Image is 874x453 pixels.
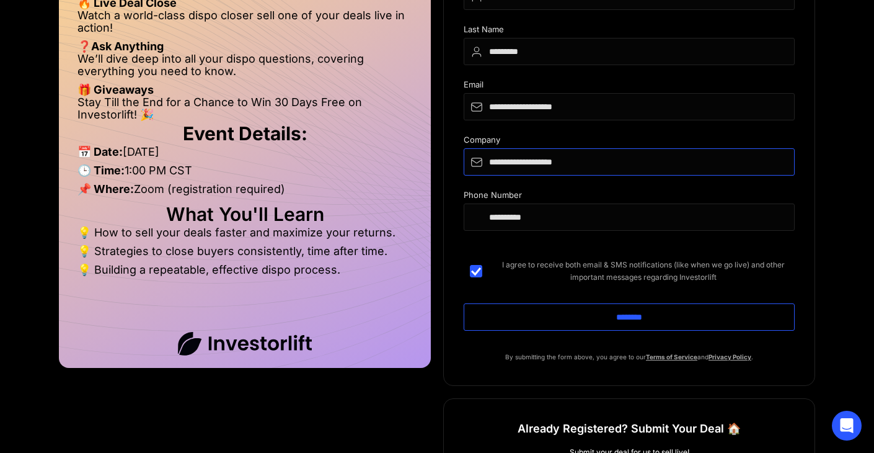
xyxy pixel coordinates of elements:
div: Email [464,80,795,93]
h2: What You'll Learn [77,208,412,220]
strong: 🕒 Time: [77,164,125,177]
h1: Already Registered? Submit Your Deal 🏠 [518,418,741,440]
li: Zoom (registration required) [77,183,412,202]
li: [DATE] [77,146,412,164]
li: 💡 Strategies to close buyers consistently, time after time. [77,245,412,264]
p: By submitting the form above, you agree to our and . [464,351,795,363]
strong: 📅 Date: [77,145,123,158]
div: Phone Number [464,191,795,204]
strong: 📌 Where: [77,182,134,195]
a: Privacy Policy [708,353,751,361]
div: Company [464,135,795,148]
div: Last Name [464,25,795,38]
div: Open Intercom Messenger [832,411,862,441]
strong: 🎁 Giveaways [77,83,154,96]
li: Watch a world-class dispo closer sell one of your deals live in action! [77,9,412,40]
li: 1:00 PM CST [77,164,412,183]
a: Terms of Service [646,353,697,361]
li: 💡 How to sell your deals faster and maximize your returns. [77,226,412,245]
span: I agree to receive both email & SMS notifications (like when we go live) and other important mess... [492,259,795,284]
li: 💡 Building a repeatable, effective dispo process. [77,264,412,276]
li: Stay Till the End for a Chance to Win 30 Days Free on Investorlift! 🎉 [77,96,412,121]
li: We’ll dive deep into all your dispo questions, covering everything you need to know. [77,53,412,84]
strong: Event Details: [183,122,307,145]
strong: ❓Ask Anything [77,40,164,53]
